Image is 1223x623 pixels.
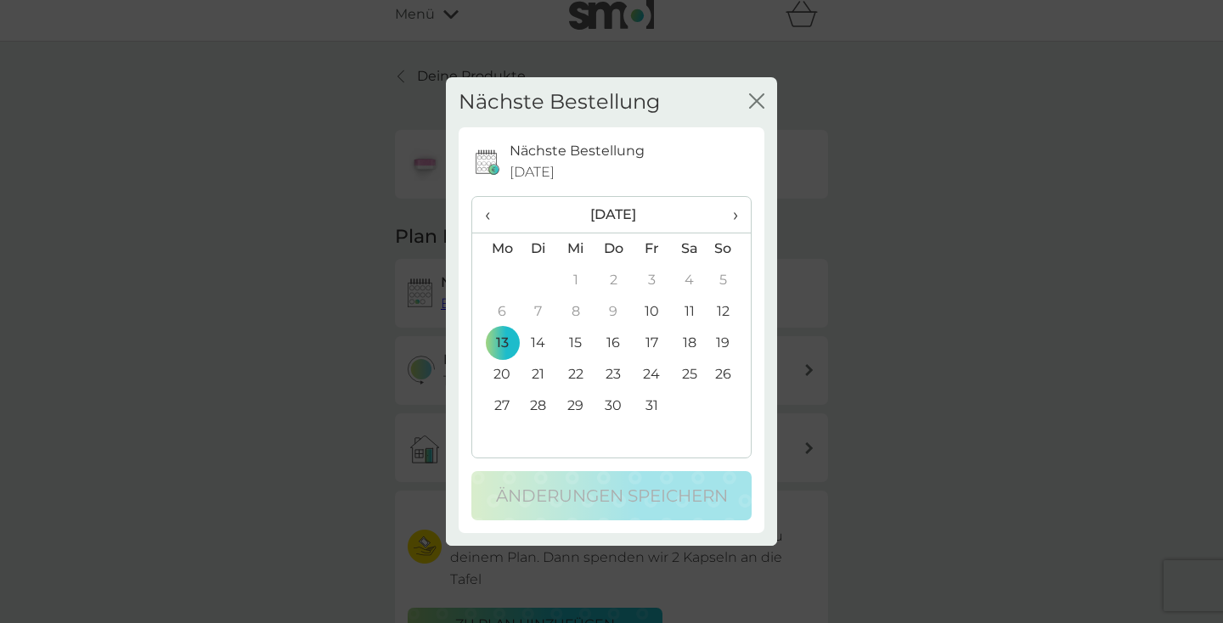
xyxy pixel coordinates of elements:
button: Schließen [749,93,764,111]
th: Fr [633,233,671,265]
td: 27 [472,390,519,422]
td: 3 [633,265,671,296]
td: 31 [633,390,671,422]
td: 21 [519,359,557,390]
button: Änderungen speichern [471,471,752,520]
td: 30 [595,390,633,422]
td: 28 [519,390,557,422]
span: ‹ [485,197,506,233]
td: 9 [595,296,633,328]
th: So [708,233,751,265]
span: [DATE] [510,161,555,183]
td: 18 [670,328,708,359]
td: 13 [472,328,519,359]
td: 17 [633,328,671,359]
td: 23 [595,359,633,390]
td: 2 [595,265,633,296]
th: [DATE] [519,197,708,233]
th: Di [519,233,557,265]
td: 14 [519,328,557,359]
td: 4 [670,265,708,296]
td: 6 [472,296,519,328]
th: Sa [670,233,708,265]
td: 26 [708,359,751,390]
th: Mi [557,233,595,265]
td: 8 [557,296,595,328]
td: 1 [557,265,595,296]
td: 15 [557,328,595,359]
td: 16 [595,328,633,359]
span: › [721,197,738,233]
td: 24 [633,359,671,390]
td: 20 [472,359,519,390]
td: 11 [670,296,708,328]
th: Do [595,233,633,265]
td: 22 [557,359,595,390]
p: Änderungen speichern [496,482,728,509]
td: 7 [519,296,557,328]
td: 25 [670,359,708,390]
td: 29 [557,390,595,422]
td: 10 [633,296,671,328]
td: 5 [708,265,751,296]
h2: Nächste Bestellung [459,90,660,115]
p: Nächste Bestellung [510,140,645,162]
th: Mo [472,233,519,265]
td: 12 [708,296,751,328]
td: 19 [708,328,751,359]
